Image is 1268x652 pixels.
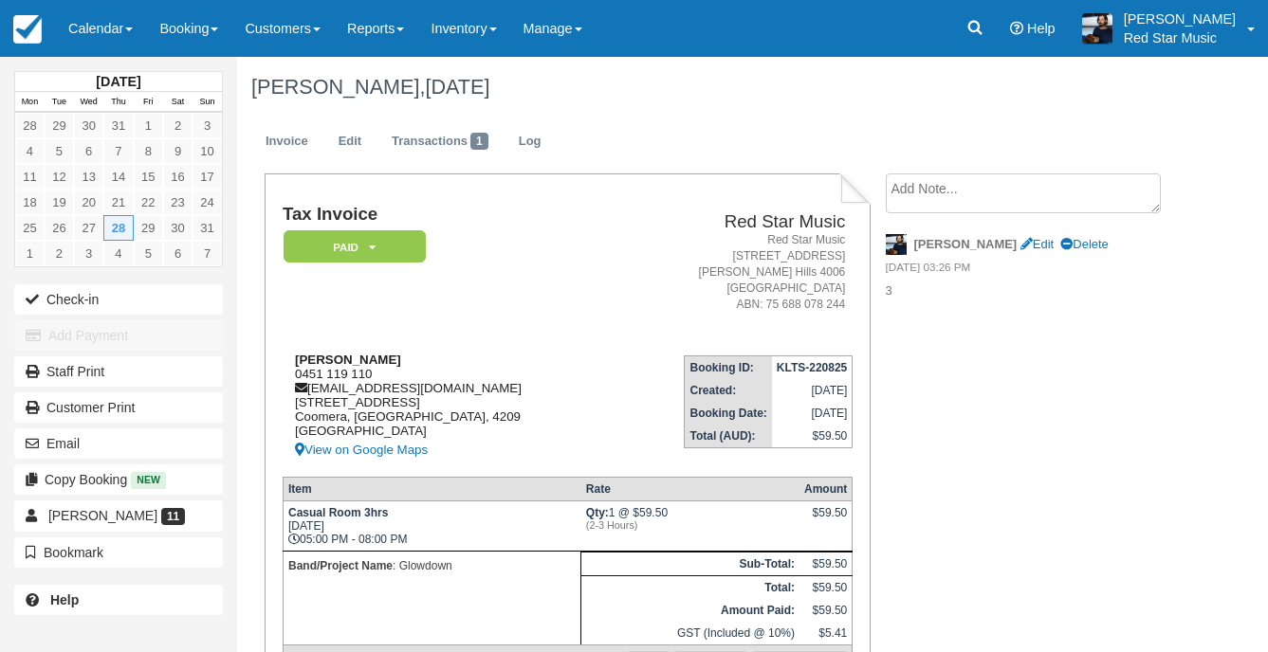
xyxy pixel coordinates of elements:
[45,138,74,164] a: 5
[685,402,772,425] th: Booking Date:
[685,379,772,402] th: Created:
[15,138,45,164] a: 4
[45,215,74,241] a: 26
[777,361,847,374] strong: KLTS-220825
[163,113,193,138] a: 2
[586,519,795,531] em: (2-3 Hours)
[74,138,103,164] a: 6
[163,138,193,164] a: 9
[324,123,376,160] a: Edit
[799,575,853,599] td: $59.50
[74,113,103,138] a: 30
[581,575,799,599] th: Total:
[15,164,45,190] a: 11
[799,477,853,500] th: Amount
[14,284,223,315] button: Check-in
[251,76,1174,99] h1: [PERSON_NAME],
[886,260,1174,281] em: [DATE] 03:26 PM
[131,472,166,488] span: New
[134,164,163,190] a: 15
[624,212,845,232] h2: Red Star Music
[288,506,388,519] strong: Casual Room 3hrs
[15,113,45,138] a: 28
[96,74,140,89] strong: [DATE]
[288,559,393,572] strong: Band/Project Name
[163,164,193,190] a: 16
[48,508,157,523] span: [PERSON_NAME]
[283,500,580,551] td: [DATE] 05:00 PM - 08:00 PM
[283,477,580,500] th: Item
[14,464,223,495] button: Copy Booking New
[163,215,193,241] a: 30
[74,241,103,266] a: 3
[193,113,222,138] a: 3
[772,379,853,402] td: [DATE]
[581,500,799,551] td: 1 @ $59.50
[914,237,1018,251] strong: [PERSON_NAME]
[470,133,488,150] span: 1
[45,241,74,266] a: 2
[134,113,163,138] a: 1
[505,123,556,160] a: Log
[288,556,576,575] p: : Glowdown
[14,428,223,459] button: Email
[14,537,223,568] button: Bookmark
[134,138,163,164] a: 8
[772,402,853,425] td: [DATE]
[799,622,853,645] td: $5.41
[74,215,103,241] a: 27
[425,75,489,99] span: [DATE]
[103,215,133,241] a: 28
[283,353,616,462] div: 0451 119 110 [EMAIL_ADDRESS][DOMAIN_NAME] [STREET_ADDRESS] Coomera, [GEOGRAPHIC_DATA], 4209 [GEOG...
[45,164,74,190] a: 12
[134,92,163,113] th: Fri
[283,205,616,225] h1: Tax Invoice
[193,241,222,266] a: 7
[163,92,193,113] th: Sat
[886,282,1174,300] p: 3
[685,425,772,448] th: Total (AUD):
[581,622,799,645] td: GST (Included @ 10%)
[134,190,163,215] a: 22
[14,500,223,531] a: [PERSON_NAME] 11
[624,232,845,314] address: Red Star Music [STREET_ADDRESS] [PERSON_NAME] Hills 4006 [GEOGRAPHIC_DATA] ABN: 75 688 078 244
[161,508,185,525] span: 11
[193,164,222,190] a: 17
[1010,22,1023,35] i: Help
[1027,21,1056,36] span: Help
[13,15,42,44] img: checkfront-main-nav-mini-logo.png
[163,241,193,266] a: 6
[45,190,74,215] a: 19
[295,353,401,367] strong: [PERSON_NAME]
[103,138,133,164] a: 7
[284,230,426,263] em: Paid
[45,92,74,113] th: Tue
[74,190,103,215] a: 20
[74,92,103,113] th: Wed
[586,506,609,519] strong: Qty
[50,592,79,607] b: Help
[1124,28,1236,47] p: Red Star Music
[103,241,133,266] a: 4
[581,477,799,500] th: Rate
[14,320,223,351] button: Add Payment
[295,438,616,462] a: View on Google Maps
[685,355,772,379] th: Booking ID:
[134,241,163,266] a: 5
[1020,237,1054,251] a: Edit
[772,425,853,448] td: $59.50
[193,215,222,241] a: 31
[581,599,799,622] th: Amount Paid:
[1082,13,1112,44] img: A1
[74,164,103,190] a: 13
[804,506,847,534] div: $59.50
[193,92,222,113] th: Sun
[377,123,503,160] a: Transactions1
[103,190,133,215] a: 21
[1060,237,1108,251] a: Delete
[163,190,193,215] a: 23
[14,585,223,615] a: Help
[103,164,133,190] a: 14
[14,356,223,387] a: Staff Print
[581,552,799,575] th: Sub-Total:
